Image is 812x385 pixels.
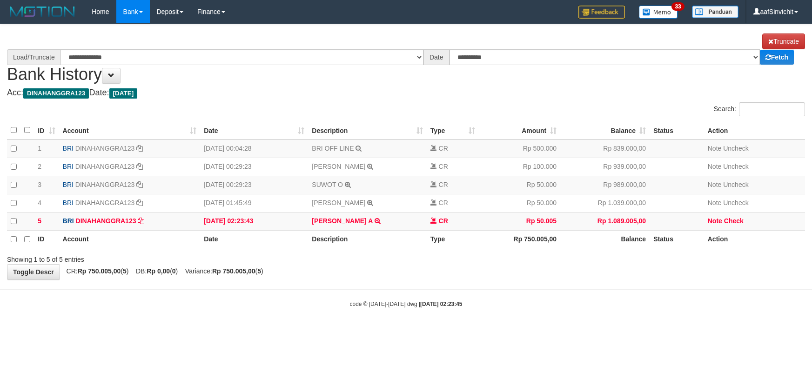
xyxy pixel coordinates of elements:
[7,251,331,264] div: Showing 1 to 5 of 5 entries
[63,163,74,170] span: BRI
[7,5,78,19] img: MOTION_logo.png
[200,139,308,158] td: [DATE] 00:04:28
[136,163,143,170] a: Copy DINAHANGGRA123 to clipboard
[200,158,308,176] td: [DATE] 00:29:23
[109,88,138,99] span: [DATE]
[23,88,89,99] span: DINAHANGGRA123
[312,163,365,170] a: [PERSON_NAME]
[427,230,479,248] th: Type
[38,199,41,206] span: 4
[723,145,748,152] a: Uncheck
[312,181,343,188] a: SUWOT O
[212,267,255,275] strong: Rp 750.005,00
[560,121,650,139] th: Balance: activate to sort column ascending
[78,267,121,275] strong: Rp 750.005,00
[739,102,805,116] input: Search:
[62,267,263,275] span: CR: ( ) DB: ( ) Variance: ( )
[439,163,448,170] span: CR
[420,301,462,307] strong: [DATE] 02:23:45
[136,181,143,188] a: Copy DINAHANGGRA123 to clipboard
[312,145,354,152] a: BRI OFF LINE
[136,145,143,152] a: Copy DINAHANGGRA123 to clipboard
[7,49,60,65] div: Load/Truncate
[38,145,41,152] span: 1
[704,230,805,248] th: Action
[172,267,176,275] strong: 0
[723,199,748,206] a: Uncheck
[479,158,560,176] td: Rp 100.000
[63,199,74,206] span: BRI
[7,33,805,84] h1: Bank History
[724,217,744,225] a: Check
[439,181,448,188] span: CR
[200,121,308,139] th: Date: activate to sort column ascending
[704,121,805,139] th: Action
[34,121,59,139] th: ID: activate to sort column ascending
[147,267,170,275] strong: Rp 0,00
[650,230,704,248] th: Status
[427,121,479,139] th: Type: activate to sort column ascending
[560,194,650,212] td: Rp 1.039.000,00
[560,212,650,230] td: Rp 1.089.005,00
[350,301,463,307] small: code © [DATE]-[DATE] dwg |
[7,88,805,98] h4: Acc: Date:
[560,158,650,176] td: Rp 939.000,00
[439,145,448,152] span: CR
[560,230,650,248] th: Balance
[63,217,74,225] span: BRI
[439,217,448,225] span: CR
[59,230,201,248] th: Account
[423,49,450,65] div: Date
[708,217,722,225] a: Note
[76,217,136,225] a: DINAHANGGRA123
[723,163,748,170] a: Uncheck
[760,50,794,65] a: Fetch
[136,199,143,206] a: Copy DINAHANGGRA123 to clipboard
[75,145,135,152] a: DINAHANGGRA123
[75,181,135,188] a: DINAHANGGRA123
[7,264,60,280] a: Toggle Descr
[138,217,144,225] a: Copy DINAHANGGRA123 to clipboard
[650,121,704,139] th: Status
[578,6,625,19] img: Feedback.jpg
[479,121,560,139] th: Amount: activate to sort column ascending
[200,230,308,248] th: Date
[514,235,557,243] strong: Rp 750.005,00
[639,6,678,19] img: Button%20Memo.svg
[479,176,560,194] td: Rp 50.000
[312,199,365,206] a: [PERSON_NAME]
[38,163,41,170] span: 2
[75,163,135,170] a: DINAHANGGRA123
[200,212,308,230] td: [DATE] 02:23:43
[708,199,722,206] a: Note
[63,145,74,152] span: BRI
[671,2,684,11] span: 33
[200,194,308,212] td: [DATE] 01:45:49
[75,199,135,206] a: DINAHANGGRA123
[479,194,560,212] td: Rp 50.000
[257,267,261,275] strong: 5
[63,181,74,188] span: BRI
[692,6,738,18] img: panduan.png
[708,145,722,152] a: Note
[38,181,41,188] span: 3
[59,121,201,139] th: Account: activate to sort column ascending
[762,33,805,49] a: Truncate
[123,267,127,275] strong: 5
[714,102,805,116] label: Search:
[479,212,560,230] td: Rp 50.005
[723,181,748,188] a: Uncheck
[560,176,650,194] td: Rp 989.000,00
[312,217,372,225] a: [PERSON_NAME] A
[560,139,650,158] td: Rp 839.000,00
[38,217,41,225] span: 5
[34,230,59,248] th: ID
[308,230,426,248] th: Description
[479,139,560,158] td: Rp 500.000
[708,181,722,188] a: Note
[308,121,426,139] th: Description: activate to sort column ascending
[200,176,308,194] td: [DATE] 00:29:23
[708,163,722,170] a: Note
[439,199,448,206] span: CR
